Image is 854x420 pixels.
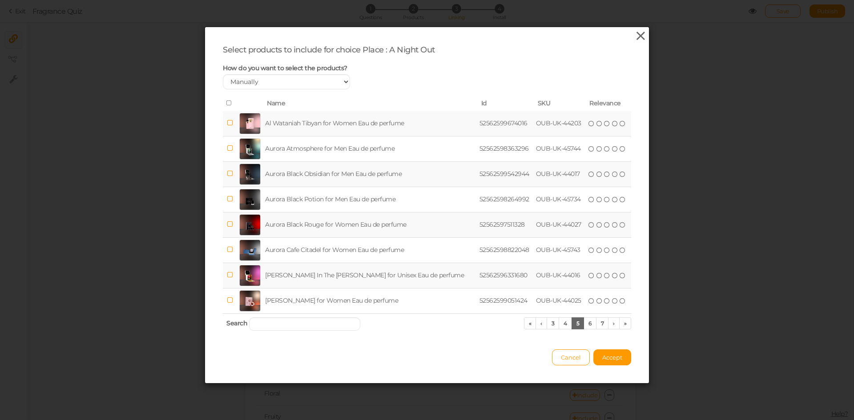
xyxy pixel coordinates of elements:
i: four [612,196,618,203]
i: five [620,171,626,177]
td: OUB-UK-44016 [534,263,586,288]
i: three [604,247,610,253]
tr: [PERSON_NAME] In The [PERSON_NAME] for Unisex Eau de perfume 52562596331680 OUB-UK-44016 [223,263,631,288]
i: three [604,222,610,228]
td: Aurora Black Potion for Men Eau de perfume [263,187,478,212]
i: five [620,146,626,152]
i: three [604,171,610,177]
i: three [604,120,610,127]
td: OUB-UK-44203 [534,111,586,136]
span: Name [267,99,285,107]
td: 52562599051424 [478,288,534,313]
th: SKU [534,96,586,111]
i: two [596,146,603,152]
i: one [588,171,595,177]
div: Select products to include for choice Place : A Night Out [223,45,631,55]
tr: Aurora Black Potion for Men Eau de perfume 52562598264992 OUB-UK-45734 [223,187,631,212]
i: four [612,146,618,152]
td: Aurora Black Obsidian for Men Eau de perfume [263,161,478,187]
a: ‹ [536,317,547,329]
i: five [620,272,626,279]
td: Al Wataniah Tibyan for Women Eau de perfume [263,111,478,136]
i: three [604,272,610,279]
i: four [612,272,618,279]
i: five [620,120,626,127]
i: one [588,247,595,253]
button: Accept [593,349,631,365]
tr: [PERSON_NAME] for Women Eau de perfume 52562599051424 OUB-UK-44025 [223,288,631,313]
td: OUB-UK-45743 [534,237,586,263]
i: two [596,247,603,253]
i: four [612,171,618,177]
td: OUB-UK-44017 [534,161,586,187]
td: 52562599542944 [478,161,534,187]
a: › [608,317,620,329]
th: Relevance [586,96,631,111]
i: one [588,272,595,279]
i: four [612,120,618,127]
i: five [620,298,626,304]
a: « [524,317,536,329]
tr: Al Wataniah Tibyan for Women Eau de perfume 52562599674016 OUB-UK-44203 [223,111,631,136]
a: 4 [559,317,572,329]
i: two [596,222,603,228]
i: two [596,120,603,127]
tr: Aurora Black Obsidian for Men Eau de perfume 52562599542944 OUB-UK-44017 [223,161,631,187]
td: OUB-UK-45734 [534,187,586,212]
a: 5 [572,317,584,329]
i: two [596,171,603,177]
button: Cancel [552,349,590,365]
a: 7 [596,317,609,329]
td: OUB-UK-44027 [534,212,586,237]
td: [PERSON_NAME] for Women Eau de perfume [263,288,478,313]
span: Accept [602,354,622,361]
i: three [604,298,610,304]
td: 52562598363296 [478,136,534,161]
i: two [596,196,603,203]
i: one [588,222,595,228]
td: [PERSON_NAME] In The [PERSON_NAME] for Unisex Eau de perfume [263,263,478,288]
td: Aurora Cafe Citadel for Women Eau de perfume [263,237,478,263]
tr: Aurora Cafe Citadel for Women Eau de perfume 52562598822048 OUB-UK-45743 [223,237,631,263]
i: one [588,146,595,152]
td: OUB-UK-44025 [534,288,586,313]
tr: Aurora Atmosphere for Men Eau de perfume 52562598363296 OUB-UK-45744 [223,136,631,161]
i: one [588,120,595,127]
i: one [588,196,595,203]
i: three [604,146,610,152]
i: four [612,247,618,253]
td: OUB-UK-45744 [534,136,586,161]
i: two [596,272,603,279]
td: Aurora Black Rouge for Women Eau de perfume [263,212,478,237]
span: Cancel [561,354,581,361]
td: 52562599674016 [478,111,534,136]
i: five [620,222,626,228]
a: 6 [584,317,596,329]
i: four [612,298,618,304]
i: two [596,298,603,304]
a: » [619,317,632,329]
td: 52562598822048 [478,237,534,263]
td: Aurora Atmosphere for Men Eau de perfume [263,136,478,161]
a: 3 [547,317,560,329]
tr: Aurora Black Rouge for Women Eau de perfume 52562597511328 OUB-UK-44027 [223,212,631,237]
i: five [620,247,626,253]
span: Search [226,319,247,327]
i: one [588,298,595,304]
td: 52562596331680 [478,263,534,288]
td: 52562597511328 [478,212,534,237]
td: 52562598264992 [478,187,534,212]
i: five [620,196,626,203]
i: three [604,196,610,203]
i: four [612,222,618,228]
span: How do you want to select the products? [223,64,347,72]
span: Id [481,99,487,107]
